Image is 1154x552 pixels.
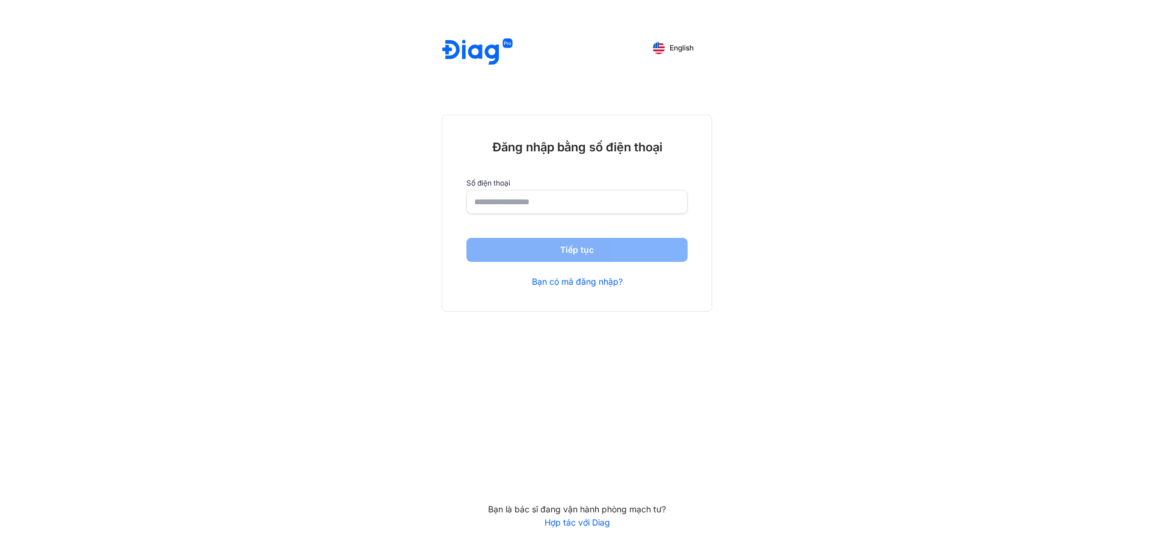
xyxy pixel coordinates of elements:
[466,238,688,262] button: Tiếp tục
[644,38,702,58] button: English
[442,504,712,515] div: Bạn là bác sĩ đang vận hành phòng mạch tư?
[653,42,665,54] img: English
[466,139,688,155] div: Đăng nhập bằng số điện thoại
[442,517,712,528] a: Hợp tác với Diag
[532,276,623,287] a: Bạn có mã đăng nhập?
[442,38,513,67] img: logo
[466,179,688,187] label: Số điện thoại
[670,44,694,52] span: English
